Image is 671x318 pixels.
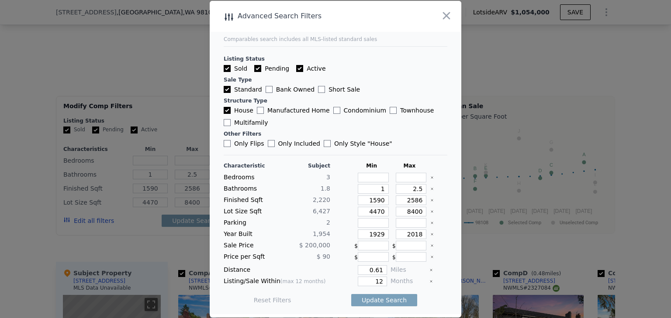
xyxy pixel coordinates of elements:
[224,65,231,72] input: Sold
[224,229,275,239] div: Year Built
[210,10,411,22] div: Advanced Search Filters
[326,174,330,181] span: 3
[333,107,340,114] input: Condominium
[224,64,247,73] label: Sold
[318,86,325,93] input: Short Sale
[313,230,330,237] span: 1,954
[324,140,331,147] input: Only Style "House"
[318,85,360,94] label: Short Sale
[313,196,330,203] span: 2,220
[268,140,275,147] input: Only Included
[224,252,275,262] div: Price per Sqft
[326,219,330,226] span: 2
[354,252,389,262] div: $
[224,140,231,147] input: Only Flips
[430,210,434,213] button: Clear
[392,162,427,169] div: Max
[296,64,325,73] label: Active
[224,241,275,250] div: Sale Price
[224,173,275,182] div: Bedrooms
[333,106,386,115] label: Condominium
[430,255,434,259] button: Clear
[354,241,389,250] div: $
[392,241,427,250] div: $
[391,277,426,286] div: Months
[224,277,330,286] div: Listing/Sale Within
[430,176,434,179] button: Clear
[257,106,330,115] label: Manufactured Home
[224,139,264,148] label: Only Flips
[391,265,426,275] div: Miles
[224,130,447,137] div: Other Filters
[224,76,447,83] div: Sale Type
[390,106,434,115] label: Townhouse
[313,208,330,215] span: 6,427
[224,162,275,169] div: Characteristic
[392,252,427,262] div: $
[296,65,303,72] input: Active
[254,65,261,72] input: Pending
[224,107,231,114] input: House
[224,265,330,275] div: Distance
[224,218,275,228] div: Parking
[266,86,273,93] input: Bank Owned
[430,221,434,225] button: Clear
[280,278,326,284] span: (max 12 months)
[224,118,268,127] label: Multifamily
[224,119,231,126] input: Multifamily
[390,107,397,114] input: Townhouse
[224,207,275,216] div: Lot Size Sqft
[224,55,447,62] div: Listing Status
[430,198,434,202] button: Clear
[324,139,392,148] label: Only Style " House "
[224,85,262,94] label: Standard
[254,64,289,73] label: Pending
[224,36,447,43] div: Comparables search includes all MLS-listed standard sales
[266,85,315,94] label: Bank Owned
[351,294,417,306] button: Update Search
[321,185,330,192] span: 1.8
[268,139,320,148] label: Only Included
[430,187,434,191] button: Clear
[429,268,433,272] button: Clear
[430,244,434,247] button: Clear
[429,280,433,283] button: Clear
[257,107,264,114] input: Manufactured Home
[224,86,231,93] input: Standard
[254,296,291,304] button: Reset
[299,242,330,249] span: $ 200,000
[224,97,447,104] div: Structure Type
[317,253,330,260] span: $ 90
[354,162,389,169] div: Min
[224,184,275,194] div: Bathrooms
[224,195,275,205] div: Finished Sqft
[279,162,330,169] div: Subject
[224,106,253,115] label: House
[430,233,434,236] button: Clear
